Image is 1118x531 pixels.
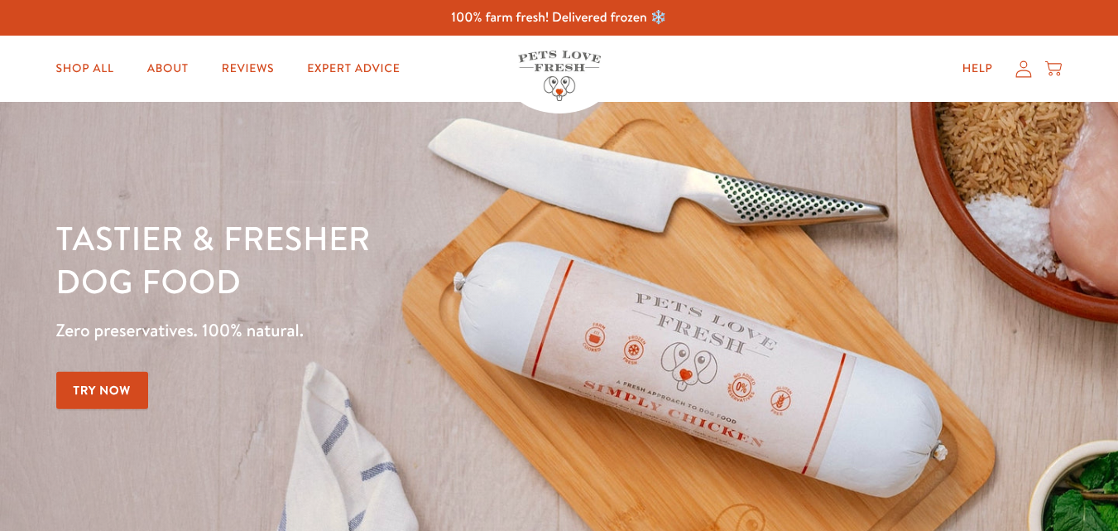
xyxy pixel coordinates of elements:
a: Expert Advice [294,52,413,85]
img: Pets Love Fresh [518,51,601,101]
h1: Tastier & fresher dog food [56,216,727,302]
a: Help [949,52,1006,85]
a: Try Now [56,372,149,409]
p: Zero preservatives. 100% natural. [56,316,727,345]
a: About [134,52,202,85]
a: Shop All [43,52,127,85]
a: Reviews [209,52,287,85]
